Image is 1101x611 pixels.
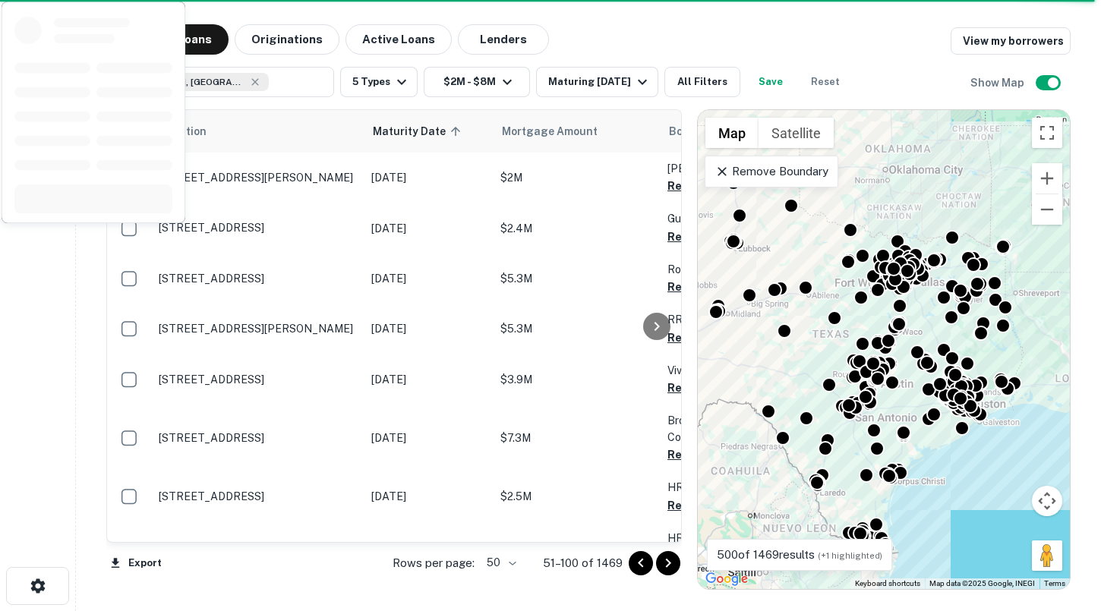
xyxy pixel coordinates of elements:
[1032,118,1062,148] button: Toggle fullscreen view
[364,110,493,153] th: Maturity Date
[345,24,452,55] button: Active Loans
[855,578,920,589] button: Keyboard shortcuts
[664,67,740,97] button: All Filters
[159,322,356,335] p: [STREET_ADDRESS][PERSON_NAME]
[371,320,485,337] p: [DATE]
[235,24,339,55] button: Originations
[371,371,485,388] p: [DATE]
[715,162,828,181] p: Remove Boundary
[371,430,485,446] p: [DATE]
[424,67,530,97] button: $2M - $8M
[548,73,651,91] div: Maturing [DATE]
[159,431,356,445] p: [STREET_ADDRESS]
[1032,486,1062,516] button: Map camera controls
[159,221,356,235] p: [STREET_ADDRESS]
[371,488,485,505] p: [DATE]
[159,490,356,503] p: [STREET_ADDRESS]
[717,546,882,564] p: 500 of 1469 results
[698,110,1070,589] div: 0 0
[371,220,485,237] p: [DATE]
[493,110,660,153] th: Mortgage Amount
[543,554,623,572] p: 51–100 of 1469
[1032,194,1062,225] button: Zoom out
[393,554,475,572] p: Rows per page:
[629,551,653,575] button: Go to previous page
[500,220,652,237] p: $2.4M
[1032,163,1062,194] button: Zoom in
[951,27,1071,55] a: View my borrowers
[500,430,652,446] p: $7.3M
[500,169,652,186] p: $2M
[373,122,465,140] span: Maturity Date
[656,551,680,575] button: Go to next page
[500,320,652,337] p: $5.3M
[818,551,882,560] span: (+1 highlighted)
[132,75,246,89] span: [US_STATE], [GEOGRAPHIC_DATA]
[705,118,759,148] button: Show street map
[502,122,617,140] span: Mortgage Amount
[801,67,850,97] button: Reset
[458,24,549,55] button: Lenders
[371,270,485,287] p: [DATE]
[702,569,752,589] a: Open this area in Google Maps (opens a new window)
[159,373,356,386] p: [STREET_ADDRESS]
[746,67,795,97] button: Save your search to get updates of matches that match your search criteria.
[702,569,752,589] img: Google
[500,371,652,388] p: $3.9M
[759,118,834,148] button: Show satellite imagery
[106,552,166,575] button: Export
[929,579,1035,587] span: Map data ©2025 Google, INEGI
[340,67,418,97] button: 5 Types
[536,67,658,97] button: Maturing [DATE]
[1044,579,1065,587] a: Terms
[159,171,356,184] p: [STREET_ADDRESS][PERSON_NAME]
[1025,490,1101,562] iframe: Chat Widget
[970,74,1027,91] h6: Show Map
[159,272,356,285] p: [STREET_ADDRESS]
[481,552,519,574] div: 50
[371,169,485,186] p: [DATE]
[151,110,364,153] th: Location
[500,270,652,287] p: $5.3M
[500,488,652,505] p: $2.5M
